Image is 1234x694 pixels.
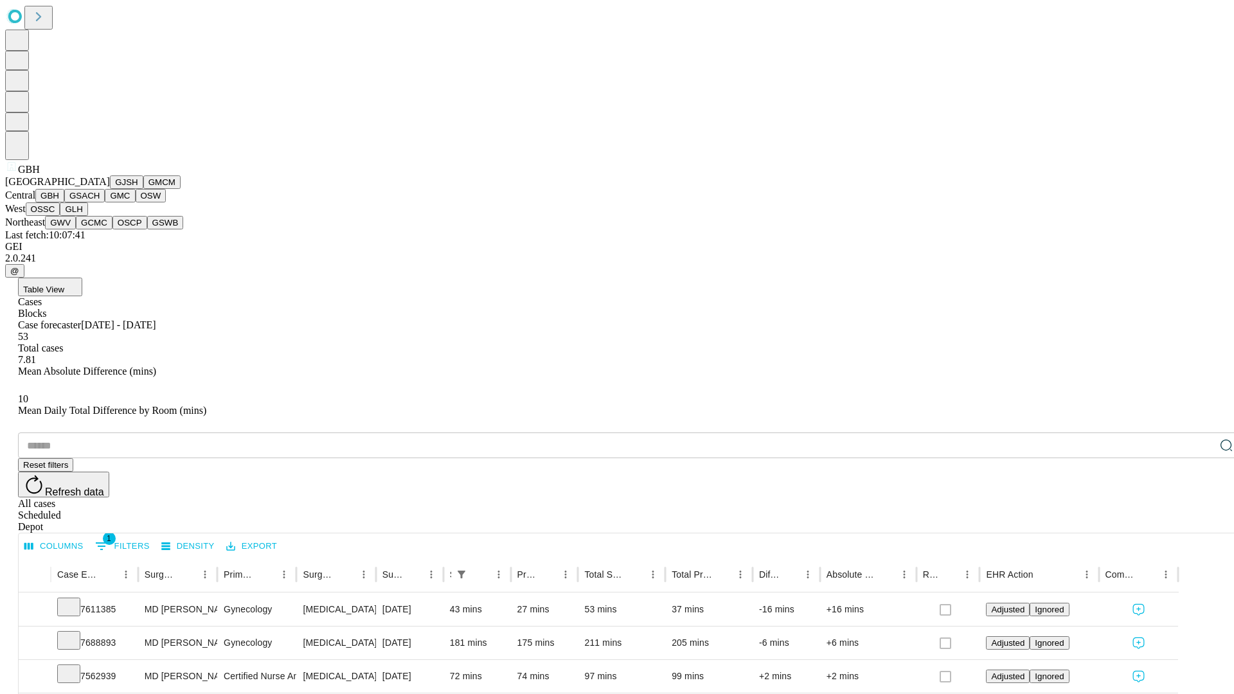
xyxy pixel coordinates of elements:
[877,565,895,583] button: Sort
[25,599,44,621] button: Expand
[224,569,256,580] div: Primary Service
[1035,565,1053,583] button: Sort
[584,593,659,626] div: 53 mins
[103,532,116,545] span: 1
[1105,569,1138,580] div: Comments
[799,565,817,583] button: Menu
[991,672,1024,681] span: Adjusted
[99,565,117,583] button: Sort
[5,190,35,200] span: Central
[224,593,290,626] div: Gynecology
[1139,565,1157,583] button: Sort
[759,660,814,693] div: +2 mins
[81,319,156,330] span: [DATE] - [DATE]
[64,189,105,202] button: GSACH
[958,565,976,583] button: Menu
[991,638,1024,648] span: Adjusted
[23,285,64,294] span: Table View
[145,627,211,659] div: MD [PERSON_NAME]
[136,189,166,202] button: OSW
[517,660,572,693] div: 74 mins
[18,331,28,342] span: 53
[18,458,73,472] button: Reset filters
[759,627,814,659] div: -6 mins
[275,565,293,583] button: Menu
[584,660,659,693] div: 97 mins
[382,593,437,626] div: [DATE]
[26,202,60,216] button: OSSC
[76,216,112,229] button: GCMC
[25,632,44,655] button: Expand
[1035,672,1064,681] span: Ignored
[18,366,156,377] span: Mean Absolute Difference (mins)
[759,593,814,626] div: -16 mins
[5,203,26,214] span: West
[672,569,712,580] div: Total Predicted Duration
[303,660,369,693] div: [MEDICAL_DATA] DIAGNOSTIC
[713,565,731,583] button: Sort
[1157,565,1175,583] button: Menu
[45,216,76,229] button: GWV
[557,565,575,583] button: Menu
[1030,670,1069,683] button: Ignored
[303,593,369,626] div: [MEDICAL_DATA] [MEDICAL_DATA] WITH [MEDICAL_DATA] AND ENDOCERVICAL [MEDICAL_DATA]
[1035,605,1064,614] span: Ignored
[10,266,19,276] span: @
[450,593,505,626] div: 43 mins
[18,472,109,497] button: Refresh data
[57,593,132,626] div: 7611385
[584,627,659,659] div: 211 mins
[337,565,355,583] button: Sort
[303,627,369,659] div: [MEDICAL_DATA] [MEDICAL_DATA] REMOVAL TUBES AND/OR OVARIES FOR UTERUS 250GM OR LESS
[147,216,184,229] button: GSWB
[452,565,470,583] div: 1 active filter
[224,627,290,659] div: Gynecology
[45,486,104,497] span: Refresh data
[517,627,572,659] div: 175 mins
[450,569,451,580] div: Scheduled In Room Duration
[18,405,206,416] span: Mean Daily Total Difference by Room (mins)
[355,565,373,583] button: Menu
[672,627,746,659] div: 205 mins
[18,278,82,296] button: Table View
[57,569,98,580] div: Case Epic Id
[452,565,470,583] button: Show filters
[490,565,508,583] button: Menu
[5,264,24,278] button: @
[1035,638,1064,648] span: Ignored
[5,176,110,187] span: [GEOGRAPHIC_DATA]
[5,241,1229,253] div: GEI
[25,666,44,688] button: Expand
[626,565,644,583] button: Sort
[178,565,196,583] button: Sort
[382,660,437,693] div: [DATE]
[827,569,876,580] div: Absolute Difference
[672,593,746,626] div: 37 mins
[5,229,85,240] span: Last fetch: 10:07:41
[110,175,143,189] button: GJSH
[117,565,135,583] button: Menu
[60,202,87,216] button: GLH
[404,565,422,583] button: Sort
[158,537,218,556] button: Density
[986,569,1033,580] div: EHR Action
[257,565,275,583] button: Sort
[731,565,749,583] button: Menu
[105,189,135,202] button: GMC
[827,627,910,659] div: +6 mins
[986,603,1030,616] button: Adjusted
[382,627,437,659] div: [DATE]
[986,670,1030,683] button: Adjusted
[422,565,440,583] button: Menu
[759,569,780,580] div: Difference
[382,569,403,580] div: Surgery Date
[112,216,147,229] button: OSCP
[23,460,68,470] span: Reset filters
[18,354,36,365] span: 7.81
[223,537,280,556] button: Export
[895,565,913,583] button: Menu
[145,660,211,693] div: MD [PERSON_NAME]
[991,605,1024,614] span: Adjusted
[92,536,153,556] button: Show filters
[18,319,81,330] span: Case forecaster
